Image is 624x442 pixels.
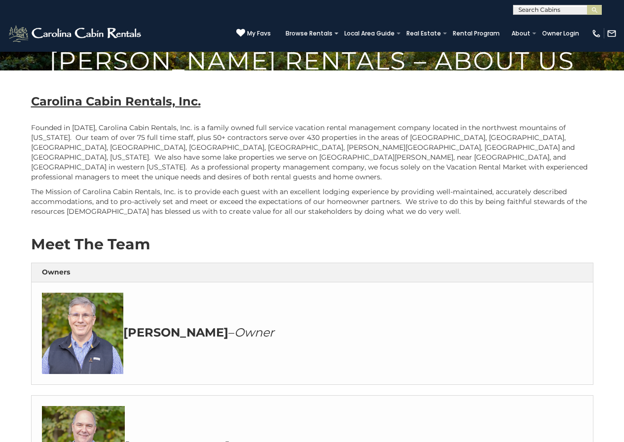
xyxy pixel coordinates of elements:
[31,187,593,216] p: The Mission of Carolina Cabin Rentals, Inc. is to provide each guest with an excellent lodging ex...
[31,123,593,182] p: Founded in [DATE], Carolina Cabin Rentals, Inc. is a family owned full service vacation rental ma...
[339,27,400,40] a: Local Area Guide
[537,27,584,40] a: Owner Login
[247,29,271,38] span: My Favs
[31,235,150,253] strong: Meet The Team
[507,27,535,40] a: About
[31,94,201,108] b: Carolina Cabin Rentals, Inc.
[234,325,274,340] em: Owner
[448,27,505,40] a: Rental Program
[281,27,337,40] a: Browse Rentals
[402,27,446,40] a: Real Estate
[591,29,601,38] img: phone-regular-white.png
[42,293,583,374] h3: –
[123,325,228,340] strong: [PERSON_NAME]
[42,268,70,276] strong: Owners
[236,29,271,38] a: My Favs
[7,24,144,43] img: White-1-2.png
[607,29,617,38] img: mail-regular-white.png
